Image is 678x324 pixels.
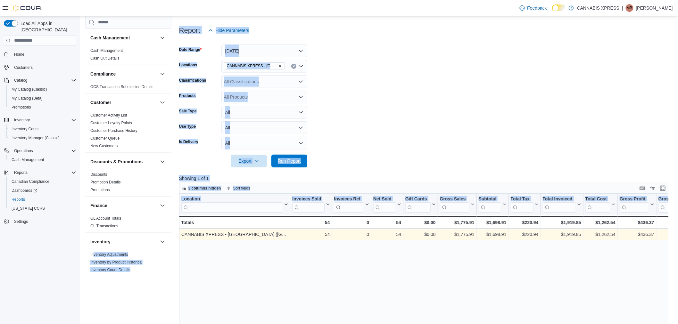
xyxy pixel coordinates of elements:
div: $436.37 [620,231,654,238]
div: Cash Management [85,47,171,65]
span: My Catalog (Classic) [9,85,76,93]
span: Canadian Compliance [12,179,49,184]
a: [US_STATE] CCRS [9,205,47,212]
span: Customers [14,65,33,70]
button: Finance [90,202,157,209]
button: Discounts & Promotions [159,158,166,166]
div: $1,262.54 [585,219,615,226]
div: $1,698.91 [478,219,506,226]
span: My Catalog (Beta) [9,94,76,102]
div: 54 [292,219,330,226]
span: Load All Apps in [GEOGRAPHIC_DATA] [18,20,76,33]
button: Gross Profit [620,196,654,212]
span: Dashboards [9,187,76,194]
button: Subtotal [478,196,506,212]
button: Gross Sales [440,196,474,212]
span: Catalog [12,77,76,84]
div: Gift Card Sales [405,196,431,212]
span: Operations [14,148,33,153]
span: Customer Activity List [90,113,127,118]
span: Hide Parameters [216,27,249,34]
span: Reports [12,197,25,202]
span: 3 columns hidden [188,186,221,191]
button: Reports [12,169,30,176]
div: Gift Cards [405,196,431,202]
span: Inventory Count Details [90,267,130,272]
span: Promotions [90,187,110,192]
span: OCS Transaction Submission Details [90,84,153,89]
button: Display options [649,184,657,192]
span: Operations [12,147,76,155]
div: $1,262.54 [585,231,615,238]
span: Promotion Details [90,180,121,185]
div: 54 [292,231,330,238]
div: Gross Sales [440,196,469,212]
button: Total Cost [585,196,615,212]
div: $436.37 [620,219,654,226]
div: Discounts & Promotions [85,171,171,196]
div: Compliance [85,83,171,93]
button: Run Report [271,155,307,167]
span: Canadian Compliance [9,178,76,185]
span: Cash Management [12,157,44,162]
div: $1,775.91 [440,231,474,238]
a: Reports [9,196,28,203]
a: Customer Purchase History [90,128,137,133]
button: [DATE] [221,45,307,57]
a: Cash Management [90,48,123,53]
div: $1,775.91 [440,219,474,226]
span: GL Transactions [90,223,118,229]
div: Finance [85,215,171,232]
button: Settings [1,217,79,226]
span: My Catalog (Beta) [12,96,43,101]
button: Home [1,50,79,59]
button: Customer [159,99,166,106]
button: Enter fullscreen [659,184,667,192]
button: Invoices Ref [334,196,369,212]
button: 3 columns hidden [179,184,224,192]
nav: Complex example [4,47,76,243]
a: Customer Queue [90,136,120,141]
button: All [221,121,307,134]
span: Promotions [12,105,31,110]
label: Is Delivery [179,139,198,144]
div: $1,919.85 [542,219,581,226]
div: 0 [334,231,369,238]
button: Inventory Count [6,125,79,134]
a: Dashboards [6,186,79,195]
a: Inventory by Product Historical [90,260,143,264]
label: Use Type [179,124,196,129]
div: 0 [334,219,369,226]
button: All [221,137,307,150]
button: Catalog [12,77,30,84]
h3: Finance [90,202,107,209]
button: Cash Management [159,34,166,42]
button: Keyboard shortcuts [639,184,646,192]
span: Sort fields [233,186,250,191]
div: $0.00 [405,219,436,226]
button: Operations [1,146,79,155]
a: Cash Out Details [90,56,120,61]
div: Totals [181,219,288,226]
span: Home [12,50,76,58]
h3: Report [179,27,200,34]
div: $0.00 [405,231,436,238]
span: Catalog [14,78,27,83]
div: $1,698.91 [478,231,506,238]
a: GL Transactions [90,224,118,228]
button: Reports [1,168,79,177]
button: My Catalog (Classic) [6,85,79,94]
button: Hide Parameters [205,24,252,37]
div: Invoices Ref [334,196,364,202]
a: Inventory Count Details [90,268,130,272]
div: Subtotal [478,196,501,212]
button: Inventory [12,116,32,124]
a: Cash Management [9,156,46,164]
span: Discounts [90,172,107,177]
button: Location [181,196,288,212]
div: Net Sold [373,196,396,202]
a: Inventory Manager (Classic) [9,134,62,142]
span: Customers [12,63,76,71]
div: Total Cost [585,196,610,202]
